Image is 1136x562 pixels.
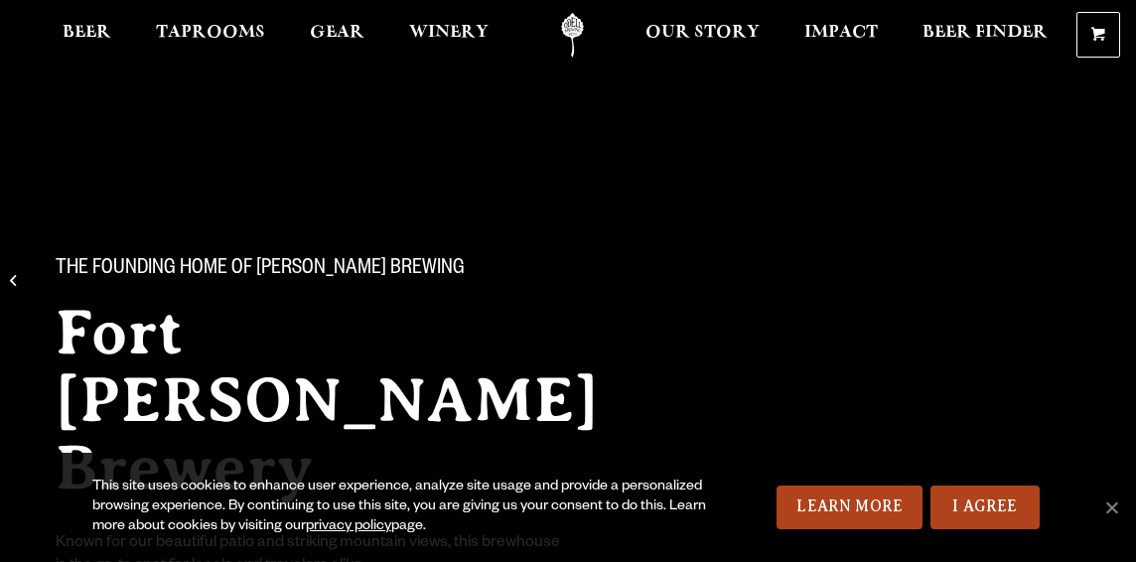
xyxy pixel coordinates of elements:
span: Beer [63,25,111,41]
span: Our Story [645,25,760,41]
a: privacy policy [306,519,391,535]
a: Taprooms [143,13,278,58]
a: I Agree [930,486,1040,529]
span: Winery [409,25,489,41]
span: No [1101,497,1121,517]
a: Gear [297,13,377,58]
a: Winery [396,13,501,58]
span: Beer Finder [923,25,1048,41]
a: Odell Home [535,13,610,58]
a: Beer [50,13,124,58]
a: Impact [791,13,891,58]
a: Our Story [633,13,773,58]
span: Impact [804,25,878,41]
h2: Fort [PERSON_NAME] Brewery [56,299,675,501]
div: This site uses cookies to enhance user experience, analyze site usage and provide a personalized ... [92,478,714,537]
a: Beer Finder [910,13,1061,58]
span: Taprooms [156,25,265,41]
span: The Founding Home of [PERSON_NAME] Brewing [56,257,465,283]
span: Gear [310,25,364,41]
a: Learn More [777,486,923,529]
